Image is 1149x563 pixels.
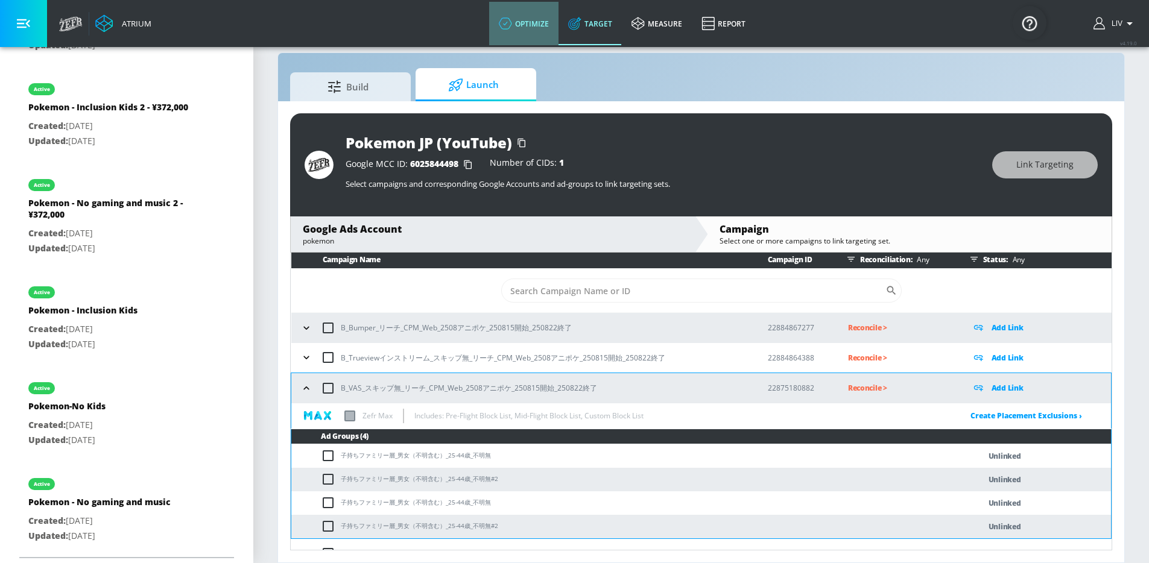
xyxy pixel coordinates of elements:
[19,167,234,265] div: activePokemon - No gaming and music 2 - ¥372,000Created:[DATE]Updated:[DATE]
[346,178,980,189] p: Select campaigns and corresponding Google Accounts and ad-groups to link targeting sets.
[302,72,394,101] span: Build
[34,289,50,295] div: active
[28,337,138,352] p: [DATE]
[28,530,68,541] span: Updated:
[622,2,692,45] a: measure
[490,159,564,171] div: Number of CIDs:
[34,182,50,188] div: active
[971,547,1112,561] div: Add Link
[291,491,955,515] td: 子持ちファミリー層_男女（不明含む）_25-44歳_不明無
[720,236,1100,246] div: Select one or more campaigns to link targeting set.
[989,520,1021,533] p: Unlinked
[970,410,1082,421] a: Create Placement Exclusions ›
[346,133,512,153] div: Pokemon JP (YouTube)
[28,226,197,241] p: [DATE]
[692,2,755,45] a: Report
[34,481,50,487] div: active
[95,14,151,33] a: Atrium
[28,119,188,134] p: [DATE]
[28,39,68,51] span: Updated:
[28,323,66,335] span: Created:
[28,515,66,526] span: Created:
[19,71,234,157] div: activePokemon - Inclusion Kids 2 - ¥372,000Created:[DATE]Updated:[DATE]
[28,242,68,254] span: Updated:
[28,434,68,445] span: Updated:
[989,449,1021,463] p: Unlinked
[1013,6,1046,40] button: Open Resource Center
[848,351,952,365] p: Reconcile >
[19,370,234,456] div: activePokemon-No KidsCreated:[DATE]Updated:[DATE]
[117,18,151,29] div: Atrium
[1094,16,1137,31] button: Liv
[28,120,66,131] span: Created:
[768,321,829,334] p: 22884867277
[501,278,902,303] div: Search CID Name or Number
[989,473,1021,486] p: Unlinked
[341,321,572,334] p: B_Bumper_リーチ_CPM_Web_2508アニポケ_250815開始_250822終了
[848,321,952,335] p: Reconcile >
[28,304,138,322] div: Pokemon - Inclusion Kids
[28,496,171,514] div: Pokemon - No gaming and music
[965,250,1112,268] div: Status:
[912,253,929,266] p: Any
[28,227,66,239] span: Created:
[28,433,106,448] p: [DATE]
[992,547,1024,561] p: Add Link
[749,250,829,269] th: Campaign ID
[291,250,749,269] th: Campaign Name
[28,338,68,350] span: Updated:
[28,197,197,226] div: Pokemon - No gaming and music 2 - ¥372,000
[341,547,604,560] p: B_VRC_リーチ_CPM_シークエンス_Web_2508アニポケ_250815開始_250822終了
[848,381,952,395] p: Reconcile >
[848,547,952,561] p: Reconcile >
[341,382,597,394] p: B_VAS_スキップ無_リーチ_CPM_Web_2508アニポケ_250815開始_250822終了
[28,135,68,146] span: Updated:
[1008,253,1025,266] p: Any
[28,514,171,529] p: [DATE]
[768,547,829,560] p: 22871678855
[28,529,171,544] p: [DATE]
[19,274,234,360] div: activePokemon - Inclusion KidsCreated:[DATE]Updated:[DATE]
[362,409,393,422] p: Zefr Max
[303,236,683,246] div: pokemon
[971,381,1111,395] div: Add Link
[291,216,695,252] div: Google Ads Accountpokemon
[28,322,138,337] p: [DATE]
[768,382,829,394] p: 22875180882
[971,351,1112,365] div: Add Link
[559,157,564,168] span: 1
[720,222,1100,236] div: Campaign
[992,381,1024,395] p: Add Link
[414,409,644,422] p: Includes: Pre-Flight Block List, Mid-Flight Block List, Custom Block List
[842,250,952,268] div: Reconciliation:
[989,496,1021,510] p: Unlinked
[291,429,1111,444] th: Ad Groups (4)
[428,71,519,99] span: Launch
[28,400,106,418] div: Pokemon-No Kids
[28,101,188,119] div: Pokemon - Inclusion Kids 2 - ¥372,000
[291,444,955,468] td: 子持ちファミリー層_男女（不明含む）_25-44歳_不明無
[410,158,458,169] span: 6025844498
[28,418,106,433] p: [DATE]
[768,351,829,364] p: 22884864388
[291,515,955,538] td: 子持ちファミリー層_男女（不明含む）_25-44歳_不明無#2
[341,351,665,364] p: B_Trueviewインストリーム_スキップ無_リーチ_CPM_Web_2508アニポケ_250815開始_250822終了
[559,2,622,45] a: Target
[501,278,885,303] input: Search Campaign Name or ID
[346,159,478,171] div: Google MCC ID:
[19,466,234,552] div: activePokemon - No gaming and musicCreated:[DATE]Updated:[DATE]
[28,241,197,256] p: [DATE]
[992,351,1024,365] p: Add Link
[489,2,559,45] a: optimize
[1107,19,1122,28] span: login as: liv.ho@zefr.com
[28,419,66,430] span: Created:
[34,86,50,92] div: active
